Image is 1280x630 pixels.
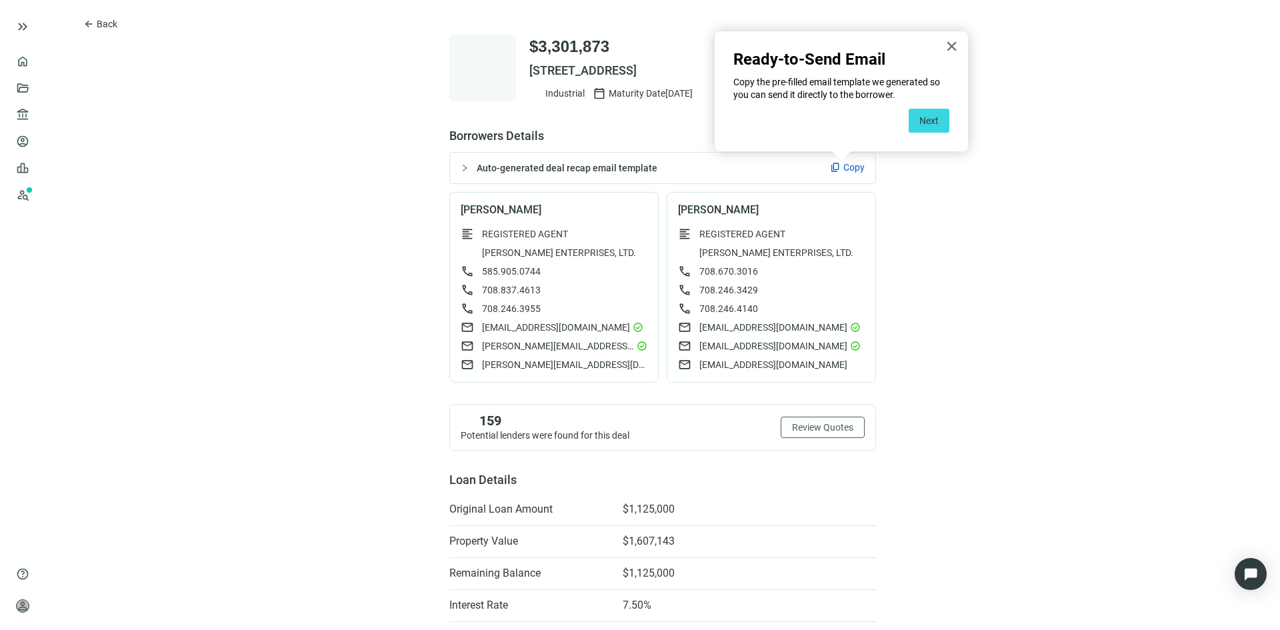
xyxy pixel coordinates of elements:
[482,321,630,334] span: [EMAIL_ADDRESS][DOMAIN_NAME]
[16,567,29,581] span: help
[843,161,865,174] span: Copy
[678,283,691,297] span: call
[909,109,949,133] button: Next
[461,283,474,297] span: call
[449,128,876,144] span: Borrowers Details
[449,535,609,548] span: Property Value
[482,339,634,353] span: [PERSON_NAME][EMAIL_ADDRESS][DOMAIN_NAME]
[449,567,609,580] span: Remaining Balance
[461,302,474,315] span: call
[482,246,636,259] span: [PERSON_NAME] ENTERPRISES, LTD.
[830,162,841,173] span: content_copy
[699,303,758,314] span: 708.246.4140
[633,322,643,333] span: check_circle
[699,227,785,241] span: REGISTERED AGENT
[529,63,876,79] span: [STREET_ADDRESS]
[479,413,501,429] span: 159
[461,265,474,278] span: call
[699,339,847,353] span: [EMAIL_ADDRESS][DOMAIN_NAME]
[637,341,647,351] span: check_circle
[678,321,691,334] span: mail
[678,203,865,217] span: [PERSON_NAME]
[449,599,609,612] span: Interest Rate
[678,227,691,241] span: format_align_left
[733,76,949,102] p: Copy the pre-filled email template we generated so you can send it directly to the borrower.
[699,285,758,295] span: 708.246.3429
[678,302,691,315] span: call
[678,265,691,278] span: call
[678,358,691,371] span: mail
[945,35,958,57] button: Close
[461,203,647,217] span: [PERSON_NAME]
[449,473,517,487] span: Loan Details
[850,322,861,333] span: check_circle
[461,164,469,172] span: collapsed
[482,266,541,277] span: 585.905.0744
[699,266,758,277] span: 708.670.3016
[593,87,606,100] span: calendar_today
[461,339,474,353] span: mail
[461,430,629,441] span: Potential lenders were found for this deal
[609,87,693,100] span: Maturity Date [DATE]
[678,339,691,353] span: mail
[83,19,94,29] span: arrow_back
[16,599,29,613] span: person
[623,599,651,612] span: 7.50%
[545,87,585,100] span: Industrial
[623,535,675,548] span: $1,607,143
[1235,558,1267,590] div: Open Intercom Messenger
[15,19,31,35] span: keyboard_double_arrow_right
[699,246,853,259] span: [PERSON_NAME] ENTERPRISES, LTD.
[482,285,541,295] span: 708.837.4613
[97,19,117,29] span: Back
[623,567,675,580] span: $1,125,000
[482,227,568,241] span: REGISTERED AGENT
[16,108,25,121] span: account_balance
[477,163,657,173] span: Auto-generated deal recap email template
[461,227,474,241] span: format_align_left
[623,503,675,516] span: $1,125,000
[482,358,647,371] span: [PERSON_NAME][EMAIL_ADDRESS][DOMAIN_NAME]
[461,358,474,371] span: mail
[792,422,853,433] span: Review Quotes
[449,503,609,516] span: Original Loan Amount
[733,50,949,69] h2: Ready-to-Send Email
[461,321,474,334] span: mail
[529,36,609,57] span: $3,301,873
[699,321,847,334] span: [EMAIL_ADDRESS][DOMAIN_NAME]
[482,303,541,314] span: 708.246.3955
[850,341,861,351] span: check_circle
[699,358,847,371] span: [EMAIL_ADDRESS][DOMAIN_NAME]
